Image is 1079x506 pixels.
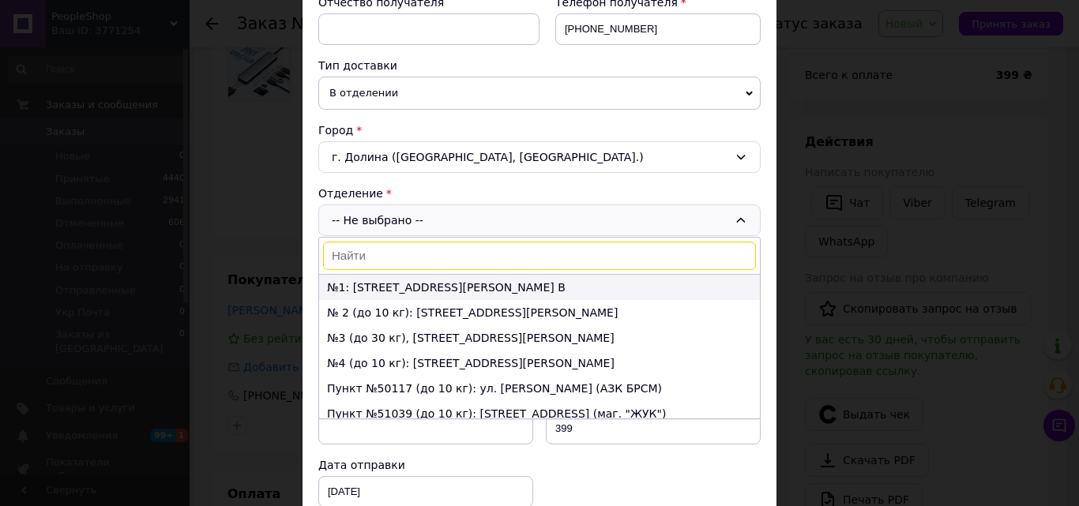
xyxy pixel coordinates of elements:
li: №3 (до 30 кг), [STREET_ADDRESS][PERSON_NAME] [319,325,760,350]
li: Пункт №51039 (до 10 кг): [STREET_ADDRESS] (маг. "ЖУК") [319,401,760,426]
input: Найти [323,242,756,270]
li: Пункт №50117 (до 10 кг): ул. [PERSON_NAME] (АЗК БРСМ) [319,376,760,401]
div: г. Долина ([GEOGRAPHIC_DATA], [GEOGRAPHIC_DATA].) [318,141,761,173]
div: Дата отправки [318,457,533,473]
span: Тип доставки [318,59,397,72]
li: № 2 (до 10 кг): [STREET_ADDRESS][PERSON_NAME] [319,300,760,325]
span: В отделении [318,77,761,110]
div: -- Не выбрано -- [318,204,761,236]
li: №4 (до 10 кг): [STREET_ADDRESS][PERSON_NAME] [319,350,760,376]
div: Отделение [318,186,761,201]
li: №1: [STREET_ADDRESS][PERSON_NAME] В [319,275,760,300]
input: +380 [555,13,761,45]
div: Город [318,122,761,138]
